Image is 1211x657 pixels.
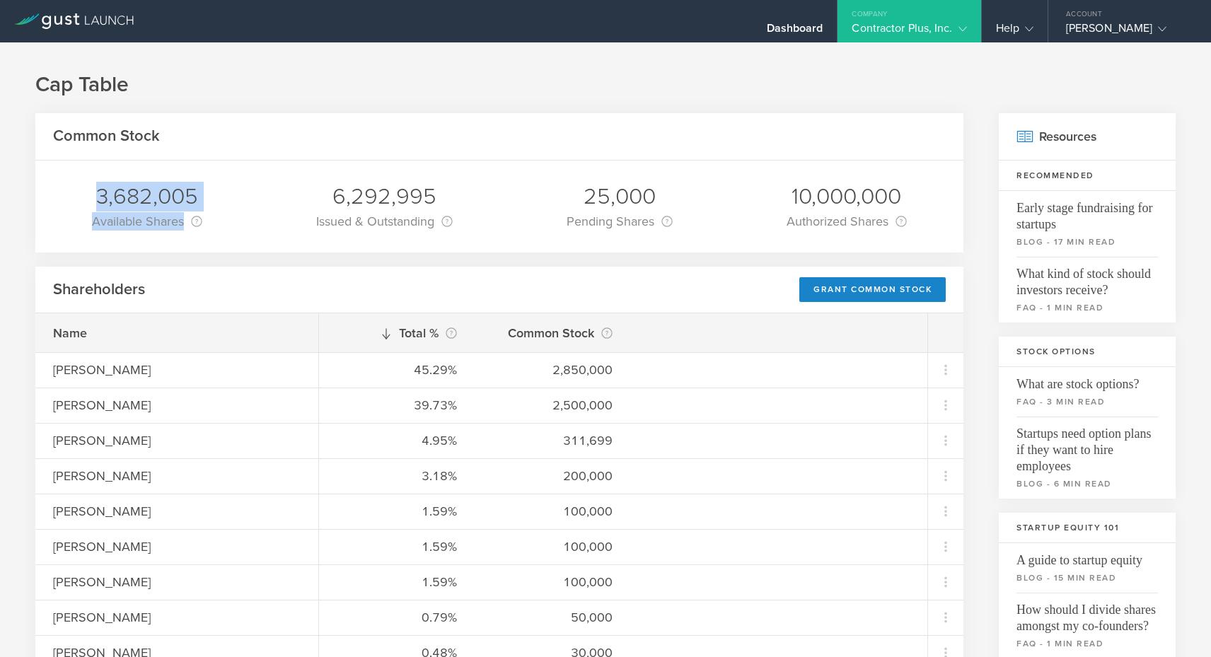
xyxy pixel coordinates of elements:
[999,367,1176,417] a: What are stock options?faq - 3 min read
[1016,191,1158,233] span: Early stage fundraising for startups
[53,279,145,300] h2: Shareholders
[492,431,613,450] div: 311,699
[996,21,1033,42] div: Help
[1016,257,1158,298] span: What kind of stock should investors receive?
[53,608,301,627] div: [PERSON_NAME]
[999,257,1176,322] a: What kind of stock should investors receive?faq - 1 min read
[53,396,301,414] div: [PERSON_NAME]
[1016,395,1158,408] small: faq - 3 min read
[999,513,1176,543] h3: Startup Equity 101
[999,161,1176,191] h3: Recommended
[337,361,457,379] div: 45.29%
[492,467,613,485] div: 200,000
[492,608,613,627] div: 50,000
[852,21,966,42] div: Contractor Plus, Inc.
[1016,477,1158,490] small: blog - 6 min read
[492,537,613,556] div: 100,000
[999,113,1176,161] h2: Resources
[53,324,301,342] div: Name
[1140,589,1211,657] iframe: Chat Widget
[53,431,301,450] div: [PERSON_NAME]
[1016,571,1158,584] small: blog - 15 min read
[53,467,301,485] div: [PERSON_NAME]
[1016,367,1158,393] span: What are stock options?
[92,211,202,231] div: Available Shares
[1016,543,1158,569] span: A guide to startup equity
[999,543,1176,593] a: A guide to startup equityblog - 15 min read
[999,191,1176,257] a: Early stage fundraising for startupsblog - 17 min read
[492,323,613,343] div: Common Stock
[337,537,457,556] div: 1.59%
[1016,236,1158,248] small: blog - 17 min read
[1016,301,1158,314] small: faq - 1 min read
[337,502,457,521] div: 1.59%
[492,502,613,521] div: 100,000
[337,467,457,485] div: 3.18%
[999,417,1176,499] a: Startups need option plans if they want to hire employeesblog - 6 min read
[567,182,673,211] div: 25,000
[787,211,907,231] div: Authorized Shares
[1016,417,1158,475] span: Startups need option plans if they want to hire employees
[787,182,907,211] div: 10,000,000
[337,396,457,414] div: 39.73%
[92,182,202,211] div: 3,682,005
[316,211,453,231] div: Issued & Outstanding
[316,182,453,211] div: 6,292,995
[492,361,613,379] div: 2,850,000
[567,211,673,231] div: Pending Shares
[337,573,457,591] div: 1.59%
[1016,593,1158,634] span: How should I divide shares amongst my co-founders?
[53,502,301,521] div: [PERSON_NAME]
[999,337,1176,367] h3: Stock Options
[337,608,457,627] div: 0.79%
[35,71,1176,99] h1: Cap Table
[492,573,613,591] div: 100,000
[337,323,457,343] div: Total %
[492,396,613,414] div: 2,500,000
[53,537,301,556] div: [PERSON_NAME]
[53,361,301,379] div: [PERSON_NAME]
[53,573,301,591] div: [PERSON_NAME]
[337,431,457,450] div: 4.95%
[1016,637,1158,650] small: faq - 1 min read
[767,21,823,42] div: Dashboard
[799,277,946,302] div: Grant Common Stock
[1066,21,1186,42] div: [PERSON_NAME]
[53,126,160,146] h2: Common Stock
